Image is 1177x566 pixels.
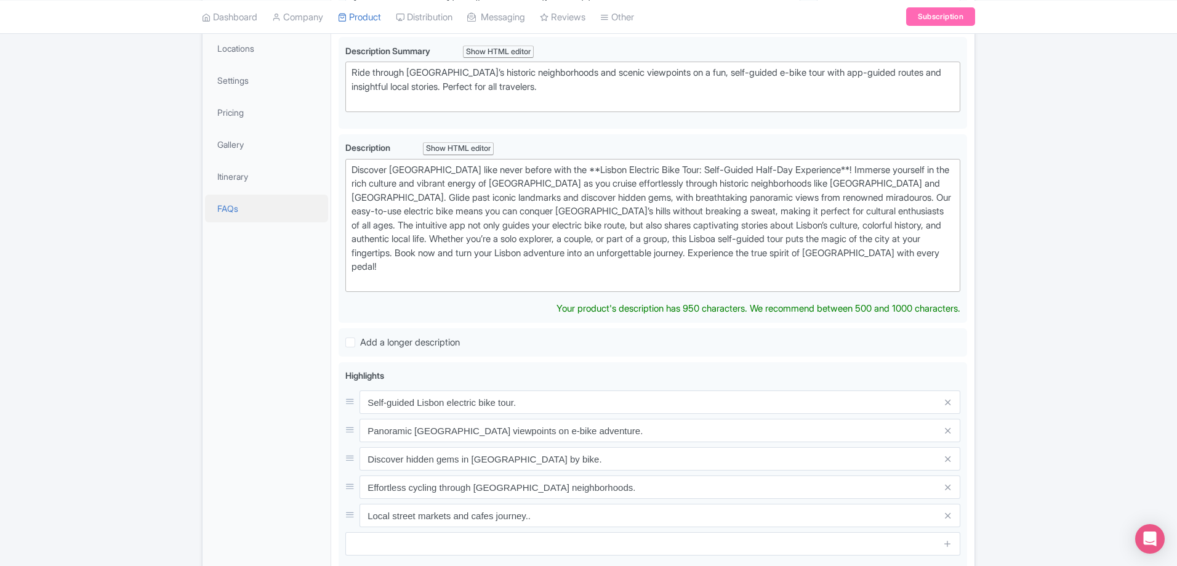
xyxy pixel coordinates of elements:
[345,370,384,381] span: Highlights
[351,66,954,108] div: Ride through [GEOGRAPHIC_DATA]’s historic neighborhoods and scenic viewpoints on a fun, self-guid...
[906,7,975,26] a: Subscription
[345,46,432,56] span: Description Summary
[205,99,328,126] a: Pricing
[1135,524,1165,554] div: Open Intercom Messenger
[423,142,494,155] div: Show HTML editor
[205,131,328,158] a: Gallery
[205,34,328,62] a: Locations
[345,142,392,153] span: Description
[205,195,328,222] a: FAQs
[351,163,954,288] div: Discover [GEOGRAPHIC_DATA] like never before with the **Lisbon Electric Bike Tour: Self-Guided Ha...
[205,163,328,190] a: Itinerary
[360,336,460,348] span: Add a longer description
[556,302,960,316] div: Your product's description has 950 characters. We recommend between 500 and 1000 characters.
[463,46,534,59] div: Show HTML editor
[205,67,328,94] a: Settings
